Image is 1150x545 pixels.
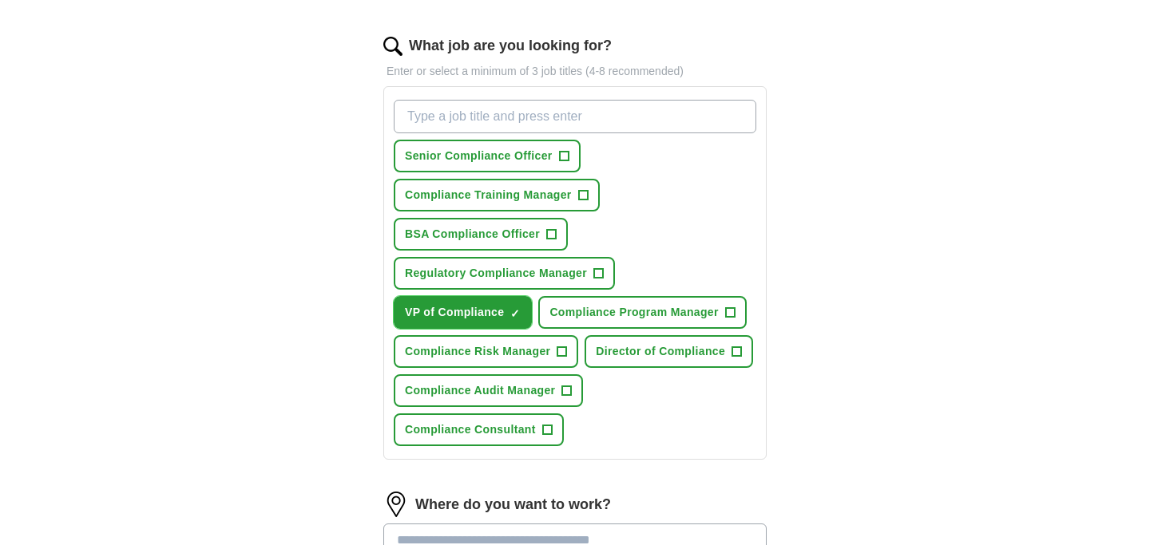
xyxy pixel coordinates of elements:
label: Where do you want to work? [415,494,611,515]
span: Compliance Training Manager [405,187,572,203]
input: Type a job title and press enter [394,100,756,133]
button: VP of Compliance✓ [394,296,532,329]
span: Compliance Program Manager [549,304,718,321]
span: Senior Compliance Officer [405,148,553,164]
button: Compliance Risk Manager [394,335,578,368]
button: Director of Compliance [585,335,753,368]
span: Compliance Risk Manager [405,343,550,360]
span: Director of Compliance [596,343,725,360]
span: BSA Compliance Officer [405,226,540,243]
img: search.png [383,37,402,56]
span: Compliance Audit Manager [405,382,555,399]
button: Compliance Audit Manager [394,374,583,407]
button: Senior Compliance Officer [394,140,581,172]
span: Compliance Consultant [405,421,536,438]
img: location.png [383,492,409,517]
span: ✓ [510,307,520,320]
p: Enter or select a minimum of 3 job titles (4-8 recommended) [383,63,767,80]
label: What job are you looking for? [409,35,612,57]
button: Compliance Training Manager [394,179,600,211]
button: Compliance Program Manager [538,296,746,329]
button: BSA Compliance Officer [394,218,568,251]
span: VP of Compliance [405,304,504,321]
span: Regulatory Compliance Manager [405,265,587,282]
button: Regulatory Compliance Manager [394,257,615,290]
button: Compliance Consultant [394,413,564,446]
